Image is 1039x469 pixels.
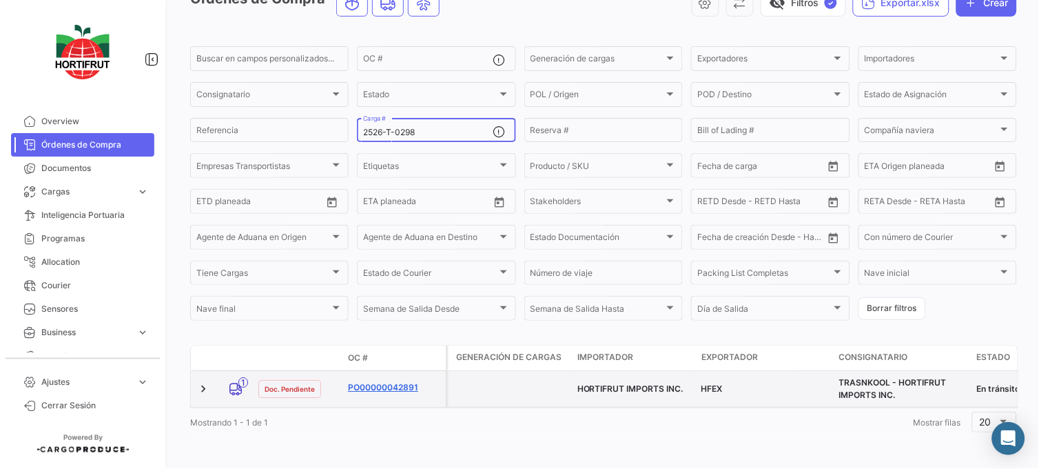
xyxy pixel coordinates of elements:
[190,417,268,428] span: Mostrando 1 - 1 de 1
[136,350,149,362] span: expand_more
[839,377,947,400] span: TRASNKOOL - HORTIFRUT IMPORTS INC.
[732,163,792,172] input: Hasta
[41,279,149,292] span: Courier
[448,346,572,370] datatable-header-cell: Generación de cargas
[572,346,696,370] datatable-header-cell: Importador
[136,376,149,388] span: expand_more
[697,270,831,280] span: Packing List Completas
[531,306,664,316] span: Semana de Salida Hasta
[11,110,154,133] a: Overview
[823,228,844,248] button: Open calendar
[196,382,210,396] a: Expand/Collapse Row
[865,234,998,244] span: Con número de Courier
[348,381,440,394] a: PO00000042891
[11,157,154,180] a: Documentos
[398,199,457,208] input: Hasta
[489,192,510,212] button: Open calendar
[531,56,664,66] span: Generación de cargas
[231,199,291,208] input: Hasta
[990,192,1011,212] button: Open calendar
[696,346,834,370] datatable-header-cell: Exportador
[865,92,998,101] span: Estado de Asignación
[977,351,1011,363] span: Estado
[701,383,723,394] span: HFEX
[322,192,342,212] button: Open calendar
[11,274,154,297] a: Courier
[196,270,330,280] span: Tiene Cargas
[899,199,959,208] input: Hasta
[577,383,683,394] span: HORTIFRUT IMPORTS INC.
[456,351,562,363] span: Generación de cargas
[697,163,722,172] input: Desde
[858,297,926,320] button: Borrar filtros
[238,377,248,388] span: 1
[531,92,664,101] span: POL / Origen
[196,92,330,101] span: Consignatario
[990,156,1011,177] button: Open calendar
[577,351,633,363] span: Importador
[136,326,149,339] span: expand_more
[348,352,368,364] span: OC #
[363,199,388,208] input: Desde
[865,163,889,172] input: Desde
[41,115,149,128] span: Overview
[914,417,961,428] span: Mostrar filas
[196,306,330,316] span: Nave final
[11,250,154,274] a: Allocation
[732,234,792,244] input: Hasta
[834,346,971,370] datatable-header-cell: Consignatario
[363,163,497,172] span: Etiquetas
[41,376,131,388] span: Ajustes
[41,350,131,362] span: Estadísticas
[41,186,131,198] span: Cargas
[697,92,831,101] span: POD / Destino
[41,139,149,151] span: Órdenes de Compra
[196,199,221,208] input: Desde
[531,163,664,172] span: Producto / SKU
[41,162,149,174] span: Documentos
[196,234,330,244] span: Agente de Aduana en Origen
[11,133,154,157] a: Órdenes de Compra
[363,306,497,316] span: Semana de Salida Desde
[839,351,908,363] span: Consignatario
[865,56,998,66] span: Importadores
[363,234,497,244] span: Agente de Aduana en Destino
[136,186,149,198] span: expand_more
[697,56,831,66] span: Exportadores
[531,199,664,208] span: Stakeholders
[41,232,149,245] span: Programas
[697,234,722,244] input: Desde
[41,256,149,268] span: Allocation
[531,234,664,244] span: Estado Documentación
[11,297,154,321] a: Sensores
[11,227,154,250] a: Programas
[41,399,149,412] span: Cerrar Sesión
[218,352,253,363] datatable-header-cell: Modo de Transporte
[41,303,149,315] span: Sensores
[865,199,889,208] input: Desde
[48,17,117,88] img: logo-hortifrut.svg
[697,199,722,208] input: Desde
[992,422,1025,455] div: Abrir Intercom Messenger
[253,352,342,363] datatable-header-cell: Estado Doc.
[363,92,497,101] span: Estado
[41,326,131,339] span: Business
[11,203,154,227] a: Inteligencia Portuaria
[697,306,831,316] span: Día de Salida
[865,270,998,280] span: Nave inicial
[41,209,149,221] span: Inteligencia Portuaria
[363,270,497,280] span: Estado de Courier
[732,199,792,208] input: Hasta
[865,128,998,137] span: Compañía naviera
[342,346,446,370] datatable-header-cell: OC #
[701,351,758,363] span: Exportador
[823,156,844,177] button: Open calendar
[265,383,315,395] span: Doc. Pendiente
[823,192,844,212] button: Open calendar
[899,163,959,172] input: Hasta
[196,163,330,172] span: Empresas Transportistas
[980,416,991,428] span: 20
